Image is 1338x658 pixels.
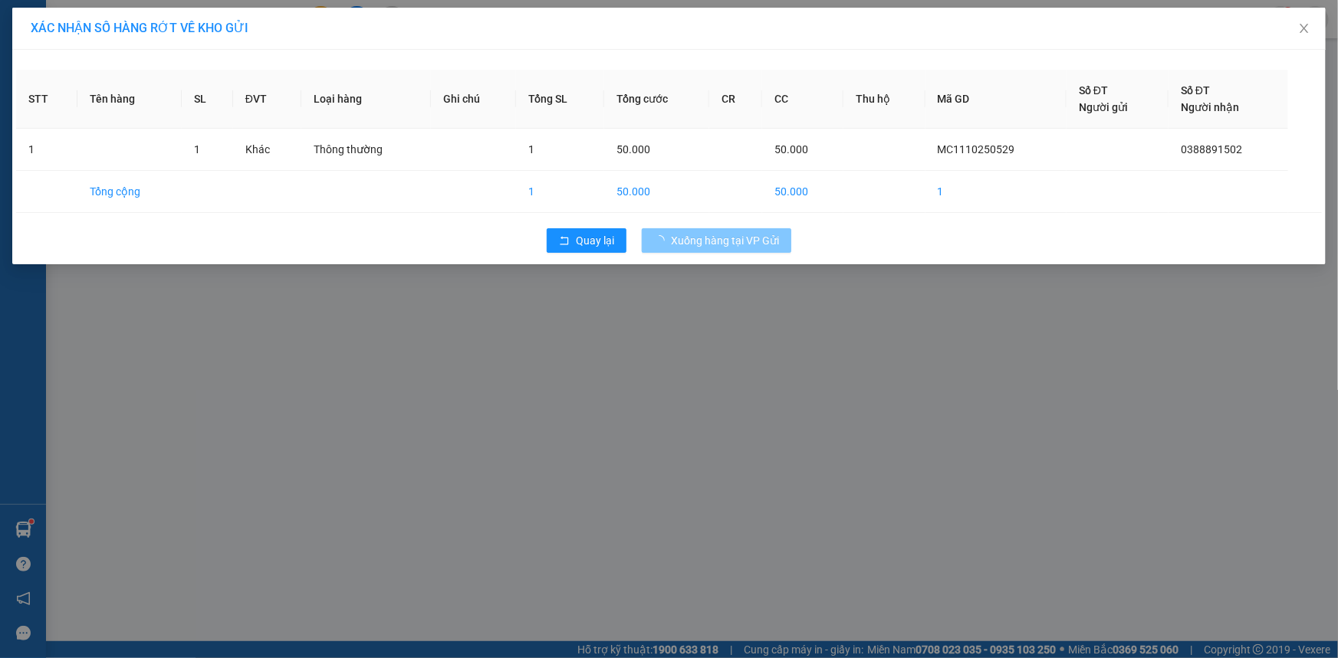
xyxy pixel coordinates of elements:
span: 1 [194,143,200,155]
td: 50.000 [604,171,709,213]
span: 1 [528,143,534,155]
td: Thông thường [301,129,431,171]
td: Tổng cộng [77,171,182,213]
th: CC [762,70,843,129]
th: Mã GD [925,70,1067,129]
span: Quay lại [576,232,614,249]
th: Tên hàng [77,70,182,129]
span: HAIVAN [48,8,100,25]
span: MC1110250529 [938,143,1015,155]
td: Khác [233,129,301,171]
td: 1 [516,171,604,213]
span: Người gửi: [6,87,47,97]
span: Số ĐT [1181,84,1210,97]
span: rollback [559,235,570,247]
span: 50.000 [616,143,650,155]
th: Tổng SL [516,70,604,129]
button: Xuống hàng tại VP Gửi [642,228,791,253]
span: Số ĐT [1079,84,1108,97]
span: loading [654,235,671,246]
span: 0376993006 [6,108,113,129]
td: 50.000 [762,171,843,213]
em: Logistics [49,47,98,61]
th: Ghi chú [431,70,516,129]
span: Người nhận [1181,101,1239,113]
span: VP [PERSON_NAME] [144,15,223,38]
th: CR [709,70,762,129]
th: SL [182,70,233,129]
span: Người gửi [1079,101,1128,113]
span: XUANTRANG [28,28,118,44]
button: rollbackQuay lại [547,228,626,253]
th: STT [16,70,77,129]
span: 0981 559 551 [148,41,223,55]
th: Thu hộ [843,70,925,129]
td: 1 [16,129,77,171]
td: 1 [925,171,1067,213]
span: Người nhận: [6,97,54,107]
span: 50.000 [774,143,808,155]
button: Close [1283,8,1326,51]
th: Tổng cước [604,70,709,129]
span: 0388891502 [1181,143,1242,155]
span: close [1298,22,1310,34]
th: ĐVT [233,70,301,129]
span: XÁC NHẬN SỐ HÀNG RỚT VỀ KHO GỬI [31,21,248,35]
th: Loại hàng [301,70,431,129]
span: Xuống hàng tại VP Gửi [671,232,779,249]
